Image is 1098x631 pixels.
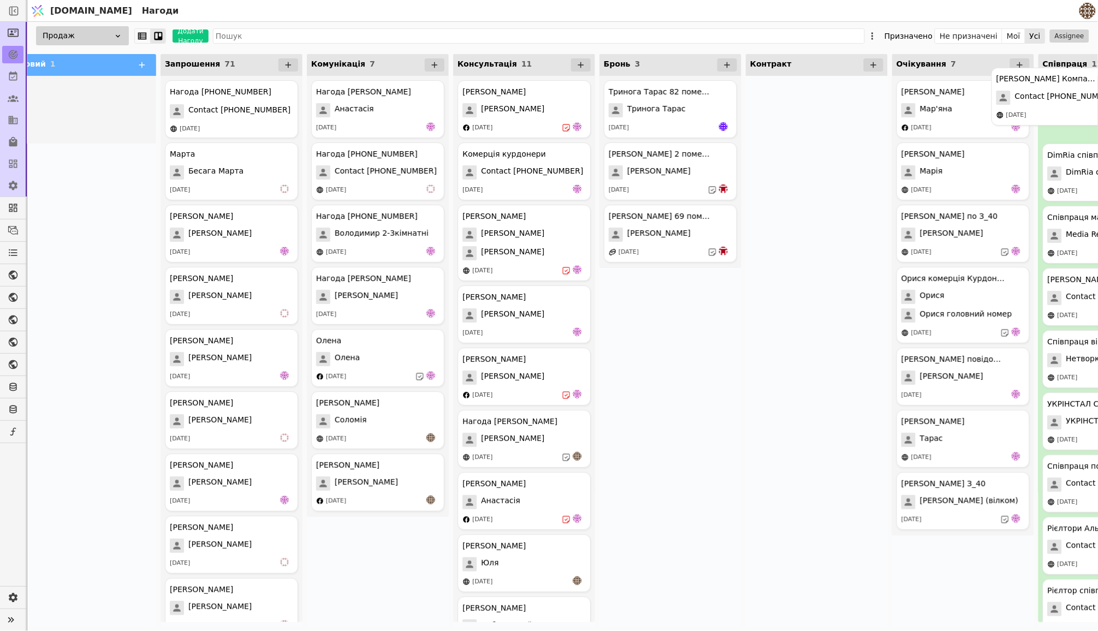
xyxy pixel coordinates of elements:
[36,26,129,45] div: Продаж
[885,28,933,44] div: Призначено
[750,59,792,68] span: Контракт
[311,59,365,68] span: Комунікація
[1043,59,1088,68] span: Співпраця
[165,59,220,68] span: Запрошення
[935,28,1002,44] button: Не призначені
[604,59,631,68] span: Бронь
[1002,28,1025,44] button: Мої
[897,59,947,68] span: Очікування
[27,1,138,21] a: [DOMAIN_NAME]
[224,59,235,68] span: 71
[458,59,517,68] span: Консультація
[213,28,865,44] input: Пошук
[138,4,179,17] h2: Нагоди
[50,4,132,17] span: [DOMAIN_NAME]
[370,59,375,68] span: 7
[951,59,957,68] span: 7
[1025,28,1045,44] button: Усі
[173,29,209,43] button: Додати Нагоду
[1079,3,1096,19] img: 4183bec8f641d0a1985368f79f6ed469
[19,59,46,68] span: Новий
[166,29,209,43] a: Додати Нагоду
[29,1,46,21] img: Logo
[50,59,56,68] span: 1
[521,59,532,68] span: 11
[635,59,640,68] span: 3
[1050,29,1089,43] button: Assignee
